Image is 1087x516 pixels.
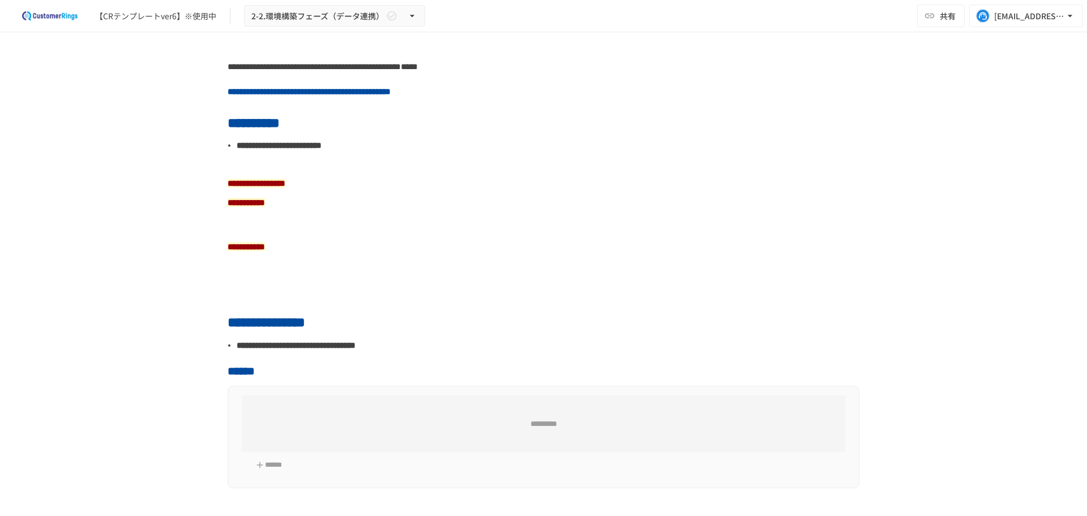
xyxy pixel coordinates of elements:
img: 2eEvPB0nRDFhy0583kMjGN2Zv6C2P7ZKCFl8C3CzR0M [14,7,86,25]
button: [EMAIL_ADDRESS][DOMAIN_NAME] [969,5,1082,27]
div: [EMAIL_ADDRESS][DOMAIN_NAME] [994,9,1064,23]
span: 共有 [940,10,956,22]
div: 【CRテンプレートver6】※使用中 [95,10,216,22]
button: 2-2.環境構築フェーズ（データ連携） [244,5,425,27]
span: 2-2.環境構築フェーズ（データ連携） [251,9,384,23]
button: 共有 [917,5,965,27]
